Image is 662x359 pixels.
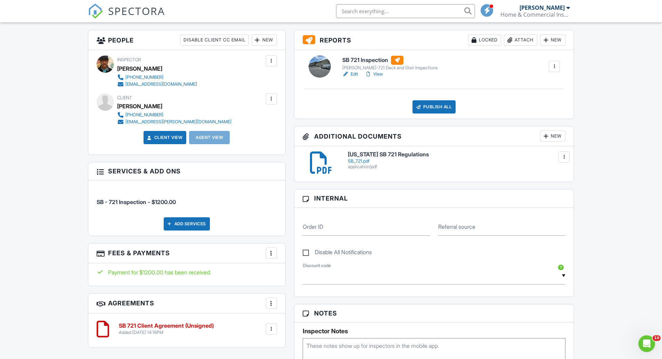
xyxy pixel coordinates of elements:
[412,100,456,114] div: Publish All
[117,74,197,81] a: [PHONE_NUMBER]
[294,189,574,208] h3: Internal
[125,75,163,80] div: [PHONE_NUMBER]
[88,30,285,50] h3: People
[117,95,132,100] span: Client
[348,151,566,158] h6: [US_STATE] SB 721 Regulations
[117,111,231,118] a: [PHONE_NUMBER]
[88,3,103,19] img: The Best Home Inspection Software - Spectora
[119,330,214,335] div: Added [DATE] 14:16PM
[117,63,162,74] div: [PERSON_NAME]
[88,162,285,180] h3: Services & Add ons
[504,34,537,46] div: Attach
[638,335,655,352] iframe: Intercom live chat
[303,249,372,258] label: Disable All Notifications
[303,263,331,269] label: Discount code
[117,118,231,125] a: [EMAIL_ADDRESS][PERSON_NAME][DOMAIN_NAME]
[348,158,566,164] div: SB_721.pdf
[438,223,475,231] label: Referral source
[97,198,176,205] span: SB - 721 Inspection - $1200.00
[303,328,566,335] h5: Inspector Notes
[164,217,210,231] div: Add Services
[342,56,438,65] h6: SB 721 Inspection
[342,71,358,78] a: Edit
[125,112,163,118] div: [PHONE_NUMBER]
[468,34,501,46] div: Locked
[97,186,277,211] li: Service: SB - 721 Inspection
[653,335,661,341] span: 10
[303,223,323,231] label: Order ID
[108,3,165,18] span: SPECTORA
[520,4,565,11] div: [PERSON_NAME]
[180,34,249,46] div: Disable Client CC Email
[336,4,475,18] input: Search everything...
[294,30,574,50] h3: Reports
[125,119,231,125] div: [EMAIL_ADDRESS][PERSON_NAME][DOMAIN_NAME]
[117,81,197,88] a: [EMAIL_ADDRESS][DOMAIN_NAME]
[500,11,570,18] div: Home & Commercial Inspections By Nelson Engineering LLC
[294,304,574,322] h3: Notes
[342,56,438,71] a: SB 721 Inspection [PERSON_NAME]-721 Deck and Stair Inspections
[365,71,383,78] a: View
[294,126,574,146] h3: Additional Documents
[119,323,214,335] a: SB 721 Client Agreement (Unsigned) Added [DATE] 14:16PM
[97,268,277,276] div: Payment for $1200.00 has been received.
[348,151,566,169] a: [US_STATE] SB 721 Regulations SB_721.pdf application/pdf
[117,101,162,111] div: [PERSON_NAME]
[146,134,183,141] a: Client View
[125,81,197,87] div: [EMAIL_ADDRESS][DOMAIN_NAME]
[119,323,214,329] h6: SB 721 Client Agreement (Unsigned)
[252,34,277,46] div: New
[348,164,566,170] div: application/pdf
[88,9,165,24] a: SPECTORA
[88,243,285,263] h3: Fees & Payments
[540,34,565,46] div: New
[117,57,141,62] span: Inspector
[540,131,565,142] div: New
[342,65,438,71] div: [PERSON_NAME]-721 Deck and Stair Inspections
[88,294,285,313] h3: Agreements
